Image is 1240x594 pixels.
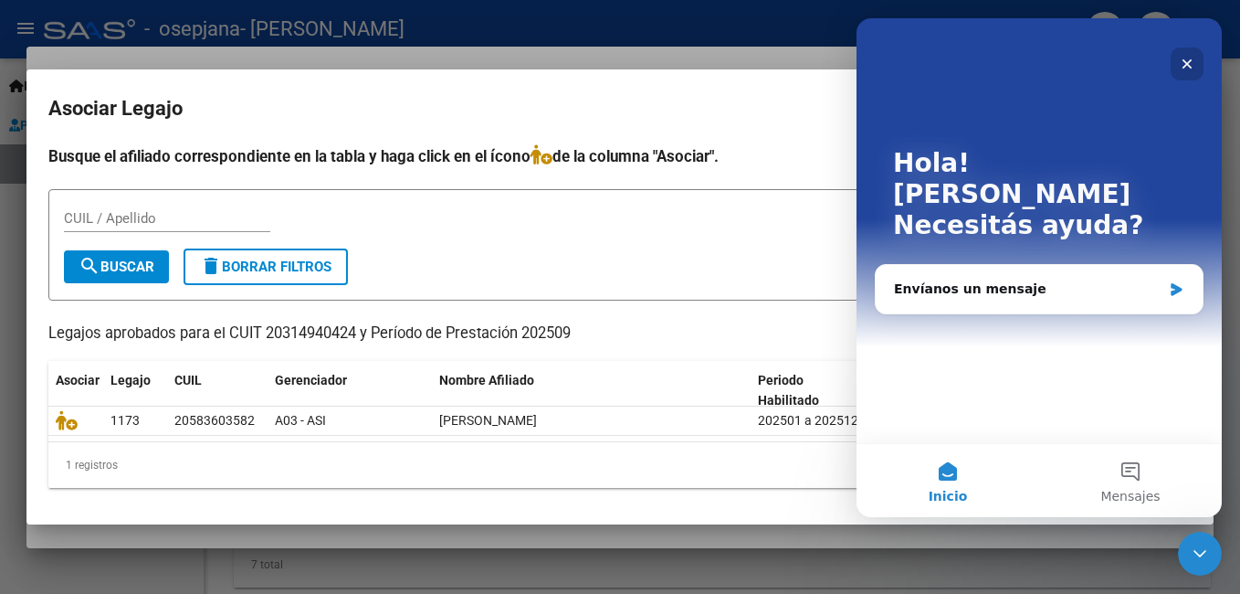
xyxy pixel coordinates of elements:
datatable-header-cell: Periodo Habilitado [751,361,874,421]
span: Gerenciador [275,373,347,387]
span: A03 - ASI [275,413,326,428]
button: Borrar Filtros [184,249,348,285]
datatable-header-cell: Legajo [103,361,167,421]
mat-icon: delete [200,255,222,277]
iframe: Intercom live chat [856,18,1222,517]
h4: Busque el afiliado correspondiente en la tabla y haga click en el ícono de la columna "Asociar". [48,144,1192,168]
span: CUIL [174,373,202,387]
mat-icon: search [79,255,100,277]
span: Borrar Filtros [200,259,331,275]
div: 20583603582 [174,410,255,431]
datatable-header-cell: Nombre Afiliado [432,361,751,421]
iframe: Intercom live chat [1178,532,1222,576]
span: Nombre Afiliado [439,373,534,387]
span: 1173 [110,413,140,428]
span: Buscar [79,259,154,275]
datatable-header-cell: CUIL [167,361,268,421]
p: Legajos aprobados para el CUIT 20314940424 y Período de Prestación 202509 [48,323,1192,345]
h2: Asociar Legajo [48,91,1192,126]
datatable-header-cell: Gerenciador [268,361,432,421]
button: Buscar [64,250,169,283]
span: GUEVARA MATHEO BENJAMIN [439,413,537,428]
div: 202501 a 202512 [758,410,867,431]
datatable-header-cell: Asociar [48,361,103,421]
span: Periodo Habilitado [758,373,819,408]
div: 1 registros [48,442,1192,488]
span: Legajo [110,373,151,387]
span: Asociar [56,373,100,387]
